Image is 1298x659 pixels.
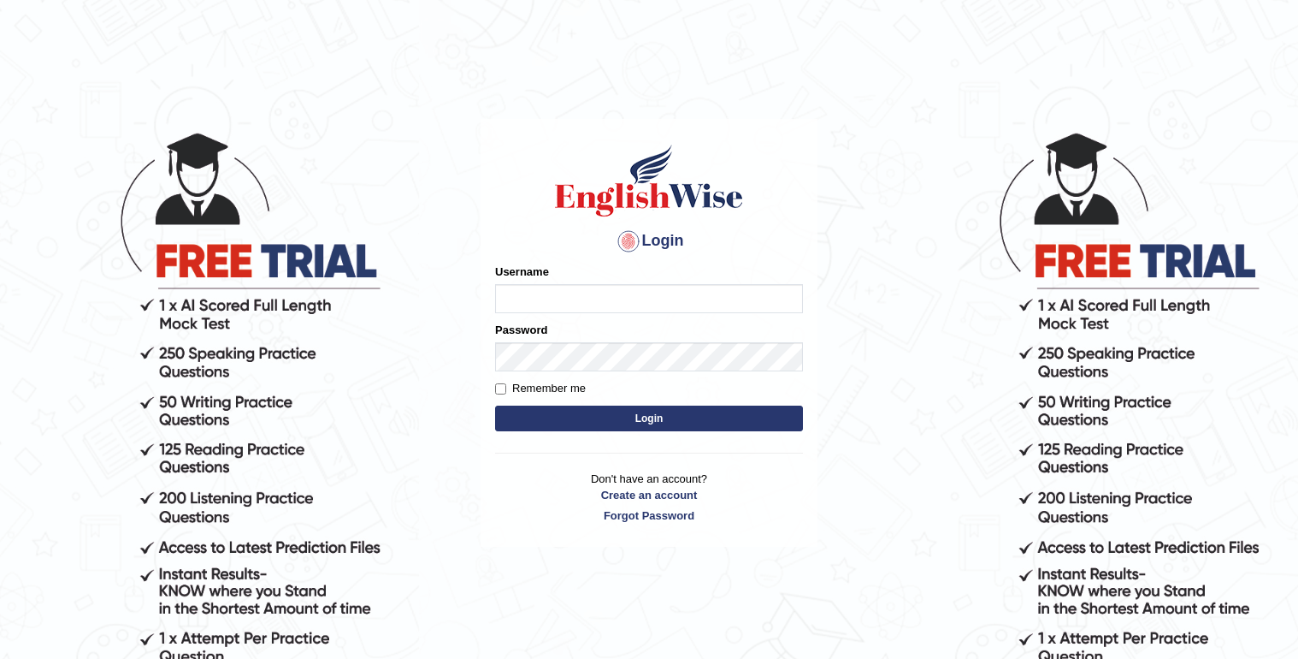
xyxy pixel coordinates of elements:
[495,508,803,524] a: Forgot Password
[495,487,803,503] a: Create an account
[495,264,549,280] label: Username
[495,228,803,255] h4: Login
[552,142,746,219] img: Logo of English Wise sign in for intelligent practice with AI
[495,380,586,397] label: Remember me
[495,471,803,524] p: Don't have an account?
[495,322,547,338] label: Password
[495,383,506,395] input: Remember me
[495,406,803,431] button: Login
